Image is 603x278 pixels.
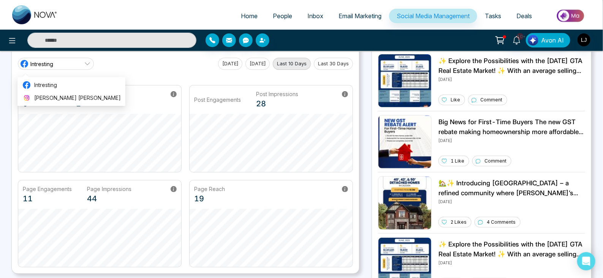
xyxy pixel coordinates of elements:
[378,115,432,169] img: Unable to load img.
[23,94,30,102] img: instagram
[218,58,242,70] button: [DATE]
[307,12,323,20] span: Inbox
[528,35,538,46] img: Lead Flow
[451,158,464,164] p: 1 Like
[273,12,292,20] span: People
[577,252,595,270] div: Open Intercom Messenger
[34,81,121,89] span: Intresting
[245,58,270,70] button: [DATE]
[438,259,585,266] p: [DATE]
[438,76,585,82] p: [DATE]
[438,198,585,205] p: [DATE]
[241,12,258,20] span: Home
[480,96,502,103] p: Comment
[438,117,585,137] p: Big News for First-Time Buyers The new GST rebate making homeownership more affordable than ever!...
[451,219,467,226] p: 2 Likes
[300,9,331,23] a: Inbox
[314,58,353,70] button: Last 30 Days
[516,12,532,20] span: Deals
[339,12,381,20] span: Email Marketing
[389,9,477,23] a: Social Media Management
[256,98,298,109] p: 28
[34,94,121,102] span: [PERSON_NAME] [PERSON_NAME]
[378,54,432,107] img: Unable to load img.
[378,176,432,230] img: Unable to load img.
[438,240,585,259] p: ✨ Explore the Possibilities with the [DATE] GTA Real Estate Market! ✨ With an average selling pri...
[87,193,131,204] p: 44
[273,58,311,70] button: Last 10 Days
[484,158,506,164] p: Comment
[517,33,524,40] span: 10+
[265,9,300,23] a: People
[12,5,58,24] img: Nova CRM Logo
[485,12,501,20] span: Tasks
[30,60,53,68] span: Intresting
[508,33,526,46] a: 10+
[438,56,585,76] p: ✨ Explore the Possibilities with the [DATE] GTA Real Estate Market! ✨ With an average selling pri...
[87,185,131,193] p: Page Impressions
[578,33,590,46] img: User Avatar
[194,96,241,104] p: Post Engagements
[23,193,72,204] p: 11
[451,96,460,103] p: Like
[194,193,225,204] p: 19
[331,9,389,23] a: Email Marketing
[23,185,72,193] p: Page Engagements
[256,90,298,98] p: Post Impressions
[233,9,265,23] a: Home
[509,9,540,23] a: Deals
[194,185,225,193] p: Page Reach
[526,33,570,47] button: Avon AI
[438,178,585,198] p: 🏡✨ Introducing [GEOGRAPHIC_DATA] – a refined community where [PERSON_NAME]’s natural beauty meets...
[543,7,598,24] img: Market-place.gif
[541,36,564,45] span: Avon AI
[438,137,585,144] p: [DATE]
[487,219,516,226] p: 4 Comments
[477,9,509,23] a: Tasks
[397,12,470,20] span: Social Media Management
